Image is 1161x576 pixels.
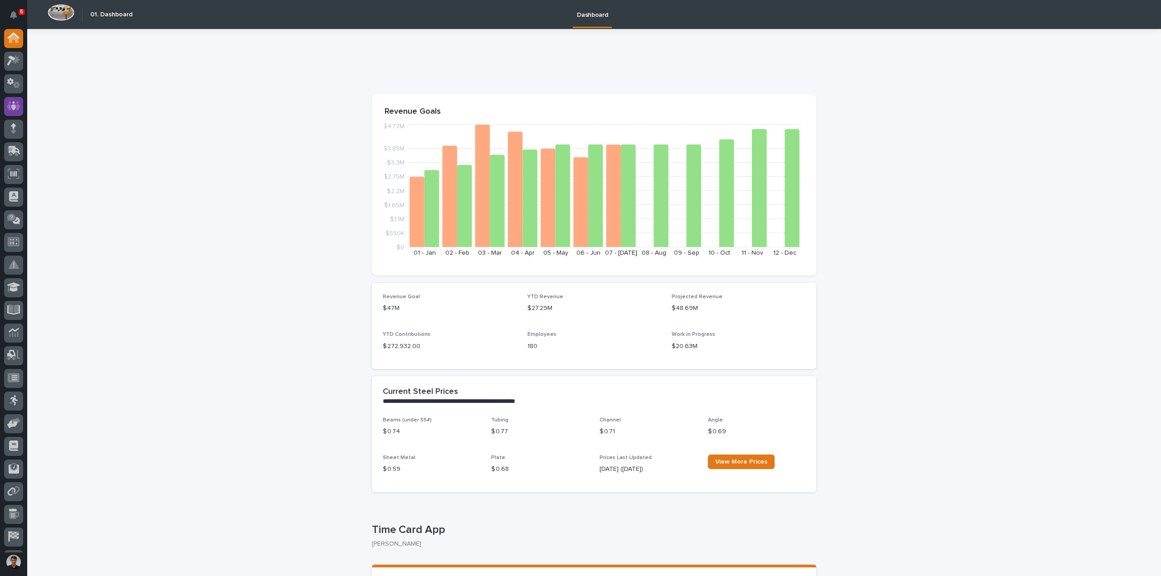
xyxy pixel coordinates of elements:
[383,465,480,474] p: $ 0.59
[672,294,722,300] span: Projected Revenue
[527,294,563,300] span: YTD Revenue
[605,250,637,256] text: 07 - [DATE]
[527,332,556,337] span: Employees
[385,107,804,117] p: Revenue Goals
[642,250,666,256] text: 08 - Aug
[396,244,405,251] tspan: $0
[576,250,600,256] text: 06 - Jun
[491,417,508,423] span: Tubing
[708,427,805,436] p: $ 0.69
[383,342,517,351] p: $ 272,932.00
[491,455,505,460] span: Plate
[543,250,568,256] text: 05 - May
[672,304,805,313] p: $48.69M
[527,342,661,351] p: 180
[600,455,652,460] span: Prices Last Updated
[478,250,502,256] text: 03 - Mar
[387,160,405,166] tspan: $3.3M
[383,304,517,313] p: $47M
[387,188,405,194] tspan: $2.2M
[383,294,420,300] span: Revenue Goal
[600,465,697,474] p: [DATE] ([DATE])
[11,11,23,25] div: Notifications5
[715,459,767,465] span: View More Prices
[383,123,405,130] tspan: $4.77M
[600,427,697,436] p: $ 0.71
[600,417,621,423] span: Channel
[372,540,809,548] p: [PERSON_NAME]
[672,332,715,337] span: Work in Progress
[491,465,589,474] p: $ 0.68
[4,552,23,571] button: users-avatar
[445,250,469,256] text: 02 - Feb
[384,174,405,180] tspan: $2.75M
[674,250,699,256] text: 09 - Sep
[384,202,405,208] tspan: $1.65M
[383,417,432,423] span: Beams (under 55#)
[708,455,775,469] a: View More Prices
[390,216,405,222] tspan: $1.1M
[4,5,23,24] button: Notifications
[708,417,723,423] span: Angle
[741,250,763,256] text: 11 - Nov
[20,9,23,15] p: 5
[372,523,813,537] p: Time Card App
[511,250,535,256] text: 04 - Apr
[383,387,458,397] h2: Current Steel Prices
[527,304,661,313] p: $27.29M
[491,427,589,436] p: $ 0.77
[385,230,405,236] tspan: $550K
[383,455,415,460] span: Sheet Metal
[773,250,796,256] text: 12 - Dec
[672,342,805,351] p: $20.63M
[383,332,430,337] span: YTD Contributions
[90,11,132,19] h2: 01. Dashboard
[383,145,405,152] tspan: $3.85M
[383,427,480,436] p: $ 0.74
[48,4,74,21] img: Workspace Logo
[708,250,730,256] text: 10 - Oct
[414,250,436,256] text: 01 - Jan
